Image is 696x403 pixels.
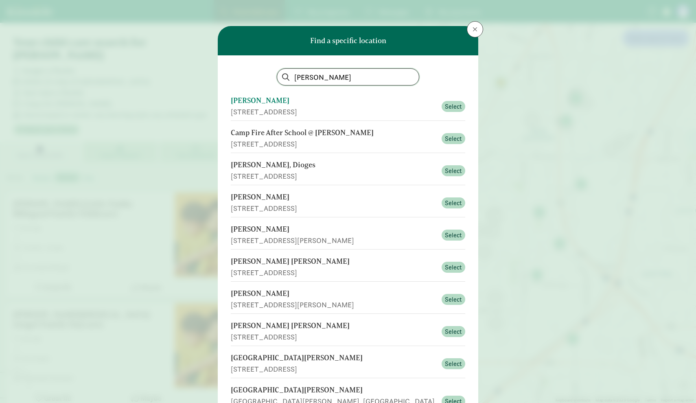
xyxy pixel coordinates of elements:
[445,359,462,369] span: Select
[445,327,462,337] span: Select
[231,331,437,342] div: [STREET_ADDRESS]
[442,165,465,177] button: Select
[445,295,462,304] span: Select
[442,101,465,112] button: Select
[231,221,465,250] button: [PERSON_NAME] [STREET_ADDRESS][PERSON_NAME] Select
[231,138,437,149] div: [STREET_ADDRESS]
[442,294,465,305] button: Select
[231,203,437,214] div: [STREET_ADDRESS]
[231,188,465,217] button: [PERSON_NAME] [STREET_ADDRESS] Select
[231,299,437,310] div: [STREET_ADDRESS][PERSON_NAME]
[231,171,437,182] div: [STREET_ADDRESS]
[231,288,437,299] div: [PERSON_NAME]
[231,353,437,364] div: [GEOGRAPHIC_DATA][PERSON_NAME]
[231,160,437,171] div: [PERSON_NAME], Dioges
[231,364,437,375] div: [STREET_ADDRESS]
[231,124,465,153] button: Camp Fire After School @ [PERSON_NAME] [STREET_ADDRESS] Select
[231,385,437,396] div: [GEOGRAPHIC_DATA][PERSON_NAME]
[442,197,465,209] button: Select
[445,198,462,208] span: Select
[442,358,465,370] button: Select
[231,317,465,346] button: [PERSON_NAME] [PERSON_NAME] [STREET_ADDRESS] Select
[231,224,437,235] div: [PERSON_NAME]
[442,262,465,273] button: Select
[231,95,437,106] div: [PERSON_NAME]
[231,106,437,117] div: [STREET_ADDRESS]
[277,69,419,85] input: Find by name or address
[231,267,437,278] div: [STREET_ADDRESS]
[231,253,465,282] button: [PERSON_NAME] [PERSON_NAME] [STREET_ADDRESS] Select
[445,102,462,112] span: Select
[442,133,465,145] button: Select
[231,127,437,138] div: Camp Fire After School @ [PERSON_NAME]
[442,326,465,337] button: Select
[445,166,462,176] span: Select
[445,230,462,240] span: Select
[231,235,437,246] div: [STREET_ADDRESS][PERSON_NAME]
[231,349,465,378] button: [GEOGRAPHIC_DATA][PERSON_NAME] [STREET_ADDRESS] Select
[231,285,465,314] button: [PERSON_NAME] [STREET_ADDRESS][PERSON_NAME] Select
[442,230,465,241] button: Select
[231,256,437,267] div: [PERSON_NAME] [PERSON_NAME]
[231,192,437,203] div: [PERSON_NAME]
[445,263,462,272] span: Select
[445,134,462,144] span: Select
[310,37,386,45] h6: Find a specific location
[231,92,465,121] button: [PERSON_NAME] [STREET_ADDRESS] Select
[231,320,437,331] div: [PERSON_NAME] [PERSON_NAME]
[231,156,465,185] button: [PERSON_NAME], Dioges [STREET_ADDRESS] Select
